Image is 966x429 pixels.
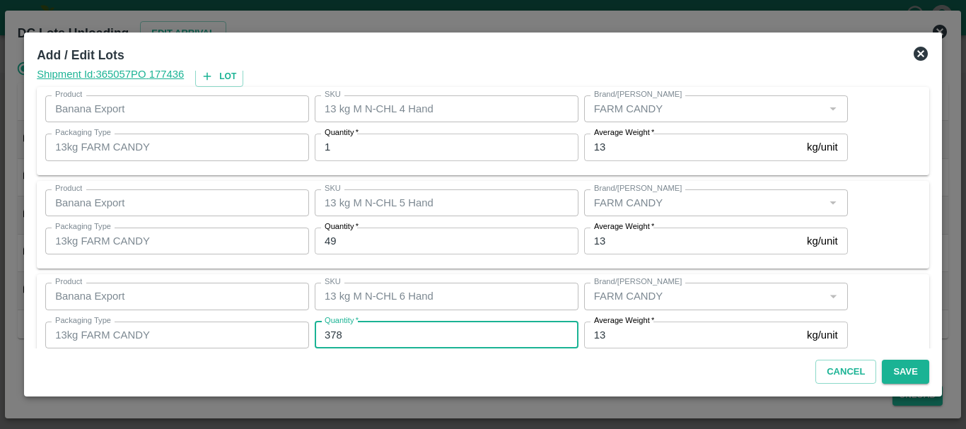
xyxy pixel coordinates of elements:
[594,276,682,288] label: Brand/[PERSON_NAME]
[55,276,82,288] label: Product
[882,360,929,384] button: Save
[594,221,654,233] label: Average Weight
[807,327,838,343] p: kg/unit
[55,127,111,139] label: Packaging Type
[807,233,838,249] p: kg/unit
[325,315,359,327] label: Quantity
[807,139,838,155] p: kg/unit
[325,127,359,139] label: Quantity
[37,66,184,87] a: Shipment Id:365057PO 177436
[55,221,111,233] label: Packaging Type
[588,100,820,118] input: Create Brand/Marka
[815,360,876,384] button: Cancel
[55,315,111,327] label: Packaging Type
[594,89,682,100] label: Brand/[PERSON_NAME]
[594,183,682,194] label: Brand/[PERSON_NAME]
[325,221,359,233] label: Quantity
[594,127,654,139] label: Average Weight
[325,183,341,194] label: SKU
[325,89,341,100] label: SKU
[594,315,654,327] label: Average Weight
[55,183,82,194] label: Product
[55,89,82,100] label: Product
[325,276,341,288] label: SKU
[195,66,243,87] button: Lot
[588,287,820,305] input: Create Brand/Marka
[588,194,820,212] input: Create Brand/Marka
[37,48,124,62] b: Add / Edit Lots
